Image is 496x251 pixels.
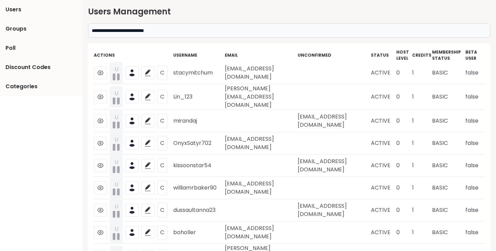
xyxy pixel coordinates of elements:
[224,84,297,110] td: [PERSON_NAME][EMAIL_ADDRESS][DOMAIN_NAME]
[465,199,485,221] td: false
[396,49,412,62] th: Host Level
[412,132,432,155] td: 1
[224,62,297,84] td: [EMAIL_ADDRESS][DOMAIN_NAME]
[157,136,167,150] button: C
[396,62,412,84] td: 0
[371,49,396,62] th: Status
[465,155,485,177] td: false
[110,86,123,107] button: U
[297,155,371,177] td: [EMAIL_ADDRESS][DOMAIN_NAME]
[173,62,224,84] td: stacymitchum
[465,62,485,84] td: false
[297,49,371,62] th: Unconfirmed
[110,177,123,198] button: U
[173,199,224,221] td: dussaultanna23
[110,110,123,132] button: U
[110,133,123,154] button: U
[412,62,432,84] td: 1
[5,44,15,52] span: Poll
[5,82,37,91] span: Categories
[396,84,412,110] td: 0
[224,132,297,155] td: [EMAIL_ADDRESS][DOMAIN_NAME]
[371,155,396,177] td: ACTIVE
[371,199,396,221] td: ACTIVE
[371,221,396,244] td: ACTIVE
[110,222,123,243] button: U
[157,203,167,217] button: C
[371,177,396,199] td: ACTIVE
[173,132,224,155] td: OnyxSatyr702
[297,199,371,221] td: [EMAIL_ADDRESS][DOMAIN_NAME]
[371,62,396,84] td: ACTIVE
[110,199,123,221] button: U
[432,177,465,199] td: BASIC
[157,225,167,240] button: C
[371,110,396,132] td: ACTIVE
[465,221,485,244] td: false
[432,49,465,62] th: Membership Status
[88,5,491,18] h2: Users Management
[173,221,224,244] td: boholler
[465,49,485,62] th: Beta User
[297,110,371,132] td: [EMAIL_ADDRESS][DOMAIN_NAME]
[5,63,51,71] span: Discount Codes
[432,84,465,110] td: BASIC
[157,66,167,80] button: C
[432,155,465,177] td: BASIC
[432,221,465,244] td: BASIC
[157,181,167,195] button: C
[396,110,412,132] td: 0
[412,199,432,221] td: 1
[371,132,396,155] td: ACTIVE
[396,177,412,199] td: 0
[396,155,412,177] td: 0
[396,199,412,221] td: 0
[396,221,412,244] td: 0
[173,177,224,199] td: williamrbaker90
[5,5,21,14] span: Users
[110,155,123,176] button: U
[173,155,224,177] td: kissoonstar54
[224,177,297,199] td: [EMAIL_ADDRESS][DOMAIN_NAME]
[412,84,432,110] td: 1
[432,199,465,221] td: BASIC
[173,110,224,132] td: mirandaj
[396,132,412,155] td: 0
[412,155,432,177] td: 1
[465,177,485,199] td: false
[157,158,167,173] button: C
[432,132,465,155] td: BASIC
[157,90,167,104] button: C
[224,221,297,244] td: [EMAIL_ADDRESS][DOMAIN_NAME]
[93,49,173,62] th: Actions
[173,84,224,110] td: Lin_123
[5,25,26,33] span: Groups
[224,49,297,62] th: Email
[465,84,485,110] td: false
[371,84,396,110] td: ACTIVE
[110,62,123,83] button: U
[432,62,465,84] td: BASIC
[157,114,167,128] button: C
[173,49,224,62] th: Username
[412,49,432,62] th: credits
[412,110,432,132] td: 1
[412,221,432,244] td: 1
[412,177,432,199] td: 1
[432,110,465,132] td: BASIC
[465,132,485,155] td: false
[465,110,485,132] td: false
